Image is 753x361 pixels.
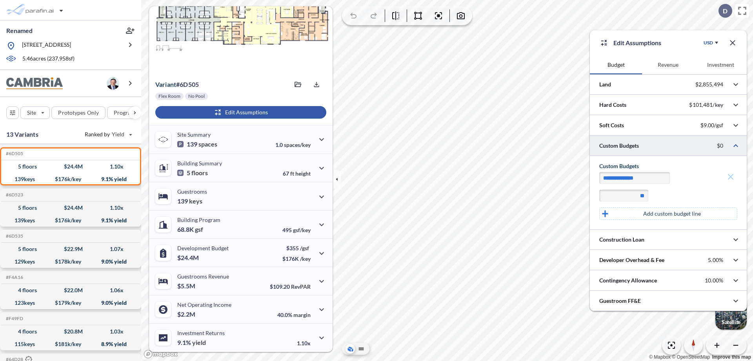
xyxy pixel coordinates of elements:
p: 40.0% [277,312,311,318]
p: Contingency Allowance [599,277,657,284]
span: /gsf [300,245,309,251]
img: BrandImage [6,77,63,90]
span: keys [189,197,202,205]
p: # 6d505 [155,81,199,88]
p: Flex Room [158,93,180,99]
p: 9.1% [177,339,206,346]
p: $355 [282,245,311,251]
p: 5.00% [708,257,723,264]
p: $101,481/key [689,101,723,108]
button: Switcher ImageSatellite [715,298,747,330]
span: RevPAR [291,283,311,290]
p: Building Summary [177,160,222,167]
p: Program [114,109,136,117]
p: 67 [283,170,311,177]
p: $2,855,494 [695,81,723,88]
span: /key [300,255,311,262]
button: Prototypes Only [51,106,105,119]
button: Revenue [642,55,694,74]
p: 139 [177,197,202,205]
p: $109.20 [270,283,311,290]
p: Building Program [177,216,220,223]
p: D [723,7,728,15]
button: Program [107,106,149,119]
h5: Click to copy the code [4,192,23,198]
p: 1.0 [275,141,311,148]
span: yield [192,339,206,346]
p: 5.46 acres ( 237,958 sf) [22,55,75,63]
h5: Click to copy the code [4,275,23,280]
button: Site [20,106,50,119]
p: Guestrooms [177,188,207,195]
a: Improve this map [712,354,751,360]
p: $176K [282,255,311,262]
span: ft [290,170,294,177]
h5: Click to copy the code [4,233,23,239]
p: Site Summary [177,131,211,138]
p: 1.10x [297,340,311,346]
p: Satellite [722,319,740,325]
button: Investment [695,55,747,74]
p: 5 [177,169,208,177]
p: Prototypes Only [58,109,99,117]
button: Ranked by Yield [78,128,137,141]
p: 68.8K [177,225,203,233]
a: Mapbox homepage [144,350,178,359]
button: Site Plan [356,344,366,354]
p: $5.5M [177,282,196,290]
p: Net Operating Income [177,301,231,308]
span: gsf [195,225,203,233]
h5: Click to copy the code [4,316,23,321]
p: No Pool [188,93,205,99]
p: $9.00/gsf [700,122,723,129]
p: Guestroom FF&E [599,297,641,305]
span: gsf/key [293,227,311,233]
img: Switcher Image [715,298,747,330]
span: spaces/key [284,141,311,148]
p: Developer Overhead & Fee [599,256,664,264]
p: 13 Variants [6,130,38,139]
button: Aerial View [346,344,355,354]
button: Add custom budget line [599,207,737,220]
p: Add custom budget line [643,210,701,218]
button: Budget [590,55,642,74]
p: Soft Costs [599,121,624,129]
p: Guestrooms Revenue [177,273,229,280]
p: Construction Loan [599,236,644,244]
h5: Click to copy the code [4,151,23,156]
span: spaces [198,140,217,148]
p: Investment Returns [177,330,225,336]
p: Development Budget [177,245,229,251]
p: Edit Assumptions [613,38,661,48]
p: 10.00% [705,277,723,284]
p: $2.2M [177,310,196,318]
a: OpenStreetMap [672,354,710,360]
p: Renamed [6,26,33,35]
p: Site [27,109,36,117]
p: 495 [282,227,311,233]
span: Variant [155,81,176,88]
span: margin [293,312,311,318]
div: Custom Budgets [599,162,737,170]
p: Land [599,81,611,88]
p: Hard Costs [599,101,626,109]
a: Mapbox [649,354,671,360]
div: USD [704,40,713,46]
p: 139 [177,140,217,148]
span: height [295,170,311,177]
button: Edit Assumptions [155,106,326,119]
span: Yield [112,130,125,138]
p: [STREET_ADDRESS] [22,41,71,51]
span: floors [191,169,208,177]
p: $24.4M [177,254,200,262]
img: user logo [107,77,119,90]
